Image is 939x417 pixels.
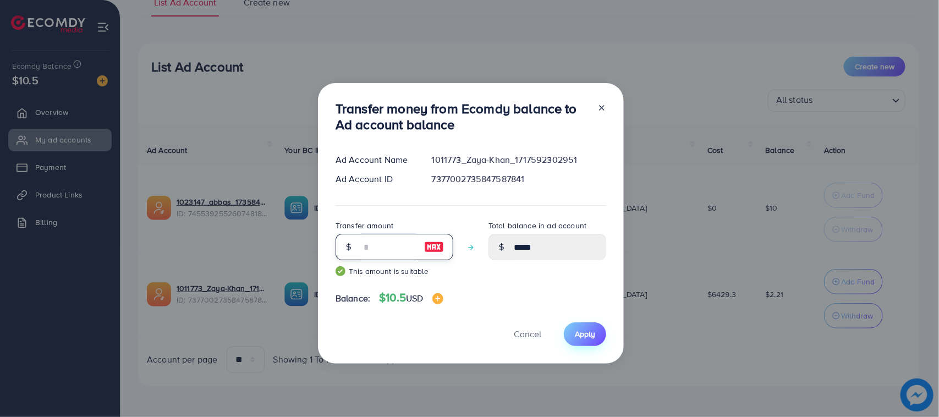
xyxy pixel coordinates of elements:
span: USD [406,292,423,304]
img: image [424,240,444,254]
div: Ad Account ID [327,173,423,185]
img: guide [336,266,345,276]
small: This amount is suitable [336,266,453,277]
span: Apply [575,328,595,339]
h3: Transfer money from Ecomdy balance to Ad account balance [336,101,589,133]
img: image [432,293,443,304]
h4: $10.5 [379,291,443,305]
div: 1011773_Zaya-Khan_1717592302951 [423,153,615,166]
span: Cancel [514,328,541,340]
div: Ad Account Name [327,153,423,166]
label: Total balance in ad account [488,220,586,231]
div: 7377002735847587841 [423,173,615,185]
label: Transfer amount [336,220,393,231]
span: Balance: [336,292,370,305]
button: Cancel [500,322,555,346]
button: Apply [564,322,606,346]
